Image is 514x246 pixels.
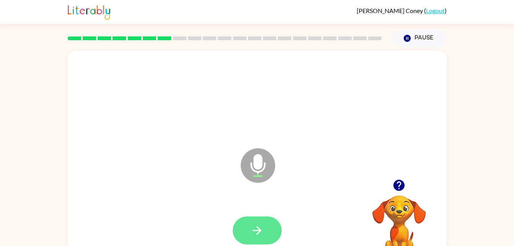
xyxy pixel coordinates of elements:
[391,30,447,47] button: Pause
[426,7,445,14] a: Logout
[68,3,110,20] img: Literably
[357,7,424,14] span: [PERSON_NAME] Coney
[357,7,447,14] div: ( )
